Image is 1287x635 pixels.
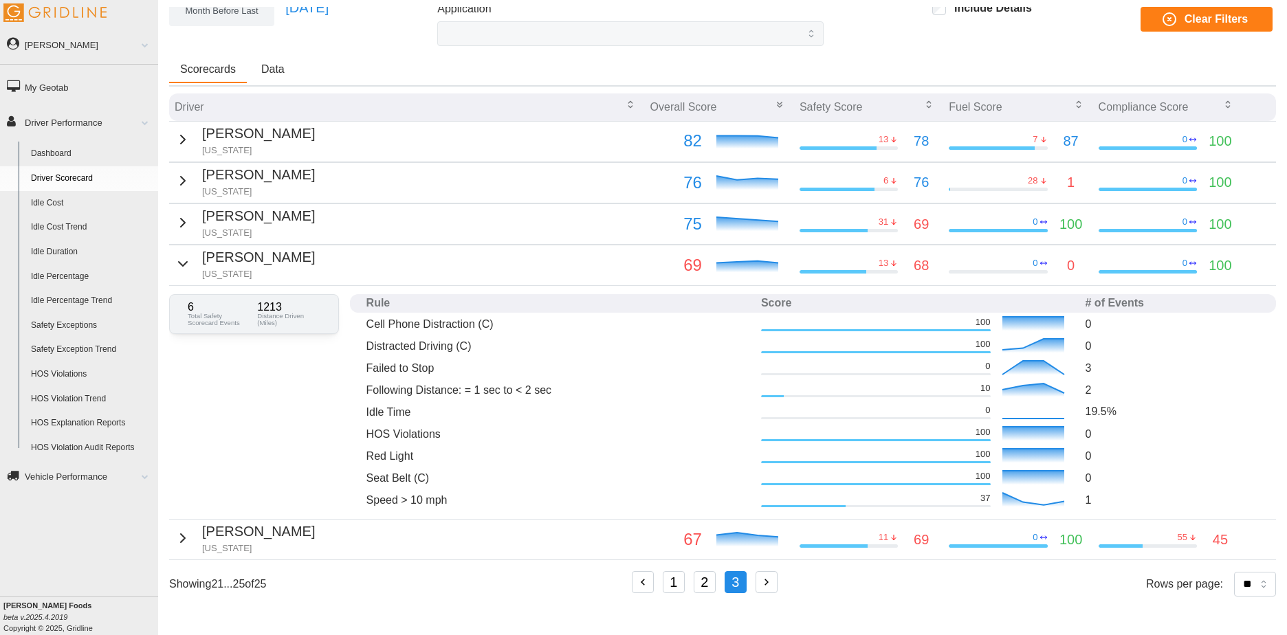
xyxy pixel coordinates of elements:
p: 76 [650,170,702,196]
button: [PERSON_NAME][US_STATE] [175,164,315,198]
p: 100 [1209,172,1231,193]
p: [PERSON_NAME] [202,164,315,186]
p: 0 [1086,426,1259,442]
span: Clear Filters [1185,8,1248,31]
p: 7 [1033,133,1037,146]
p: 82 [650,128,702,154]
th: Score [756,294,1080,313]
p: Total Safety Scorecard Events [188,313,250,326]
a: HOS Explanation Reports [25,411,158,436]
a: HOS Violation Audit Reports [25,436,158,460]
a: HOS Violations [25,362,158,387]
p: 55 [1177,531,1187,544]
span: Scorecards [180,64,236,75]
p: 45 [1213,529,1228,550]
p: [PERSON_NAME] [202,247,315,268]
a: HOS Violation Trend [25,387,158,412]
a: Idle Cost [25,191,158,216]
p: 75 [650,211,702,237]
span: 19.5 % [1086,405,1116,417]
th: # of Events [1080,294,1265,313]
p: [PERSON_NAME] [202,521,315,542]
p: 1 [1067,172,1075,193]
p: 0 [1033,216,1037,228]
p: 1 [1086,492,1259,508]
span: Data [261,64,285,75]
p: 0 [1033,257,1037,269]
p: 100 [1209,214,1231,235]
p: Cell Phone Distraction (C) [366,316,750,332]
a: Safety Exceptions [25,313,158,338]
p: 0 [1086,448,1259,464]
span: Month Before Last [186,5,258,16]
p: [US_STATE] [202,268,315,280]
p: 0 [1182,257,1187,269]
button: 1 [663,571,685,593]
p: Following Distance: = 1 sec to < 2 sec [366,382,750,398]
p: 100 [1209,255,1231,276]
p: Safety Score [800,99,863,115]
p: 69 [914,529,929,550]
p: [US_STATE] [202,186,315,198]
label: Include Details [946,1,1032,15]
p: 0 [1086,316,1259,332]
p: 100 [976,316,991,328]
button: [PERSON_NAME][US_STATE] [175,247,315,280]
p: 68 [914,255,929,276]
p: Speed > 10 mph [366,492,750,508]
label: Application [437,1,491,18]
p: 13 [879,133,888,146]
a: Driver Scorecard [25,166,158,191]
p: 0 [985,360,990,372]
p: 0 [1067,255,1075,276]
p: 28 [1028,175,1037,187]
a: Idle Cost Trend [25,215,158,240]
p: 0 [1182,133,1187,146]
p: Distracted Driving (C) [366,338,750,354]
p: Showing 21 ... 25 of 25 [169,576,266,592]
p: 6 [883,175,888,187]
a: Idle Percentage Trend [25,289,158,313]
button: [PERSON_NAME][US_STATE] [175,205,315,239]
p: 11 [879,531,888,544]
p: [US_STATE] [202,227,315,239]
p: 100 [1059,214,1082,235]
p: Overall Score [650,99,717,115]
p: [PERSON_NAME] [202,123,315,144]
th: Rule [361,294,756,313]
button: 3 [725,571,747,593]
b: [PERSON_NAME] Foods [3,601,91,610]
p: 100 [976,470,991,482]
p: Red Light [366,448,750,464]
p: 0 [1182,175,1187,187]
p: [US_STATE] [202,144,315,157]
p: 1213 [257,302,320,313]
p: 0 [1182,216,1187,228]
a: Safety Exception Trend [25,337,158,362]
p: HOS Violations [366,426,750,442]
p: Compliance Score [1099,99,1189,115]
button: [PERSON_NAME][US_STATE] [175,123,315,157]
p: 31 [879,216,888,228]
p: 76 [914,172,929,193]
p: 3 [1086,360,1259,376]
p: 100 [976,426,991,438]
p: 69 [650,252,702,278]
p: Seat Belt (C) [366,470,750,486]
p: 67 [650,526,702,553]
p: 0 [1086,338,1259,354]
p: 100 [1059,529,1082,550]
i: beta v.2025.4.2019 [3,613,67,621]
button: 2 [694,571,716,593]
a: Idle Percentage [25,265,158,289]
p: Failed to Stop [366,360,750,376]
p: [US_STATE] [202,542,315,555]
p: 2 [1086,382,1259,398]
button: [PERSON_NAME][US_STATE] [175,521,315,555]
p: 87 [1063,131,1078,152]
a: Dashboard [25,142,158,166]
p: 13 [879,257,888,269]
p: Distance Driven (Miles) [257,313,320,326]
p: 6 [188,302,250,313]
p: 69 [914,214,929,235]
